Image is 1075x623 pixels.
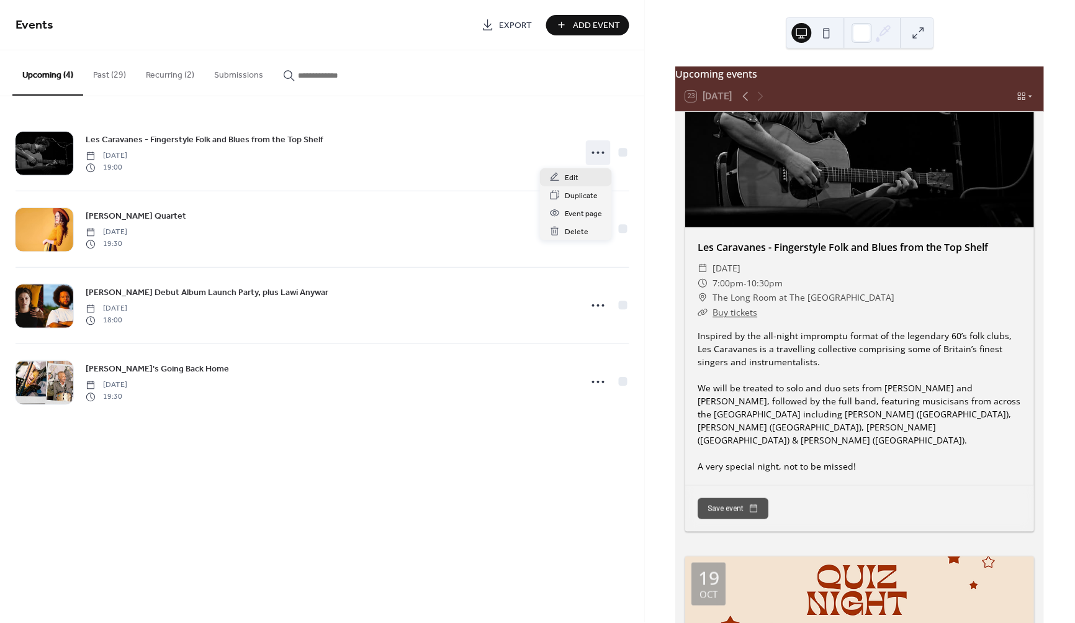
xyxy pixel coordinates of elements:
span: Delete [565,225,588,239]
a: Les Caravanes - Fingerstyle Folk and Blues from the Top Shelf [698,240,989,254]
span: Duplicate [565,189,598,202]
span: - [744,276,747,291]
span: Add Event [573,19,620,32]
span: [DATE] [86,227,127,239]
button: Submissions [204,50,273,94]
span: [DATE] [86,151,127,162]
span: 10:30pm [747,276,783,291]
button: Add Event [546,15,629,35]
a: [PERSON_NAME] Debut Album Launch Party, plus Lawi Anywar [86,286,328,300]
span: 18:00 [86,315,127,326]
div: ​ [698,305,708,320]
span: [DATE] [86,380,127,391]
div: Upcoming events [676,66,1045,81]
span: Event page [565,207,602,221]
button: Upcoming (4) [12,50,83,96]
a: [PERSON_NAME] Quartet [86,209,186,224]
span: [DATE] [86,304,127,315]
div: ​ [698,290,708,305]
span: 19:30 [86,239,127,250]
span: 19:00 [86,162,127,173]
div: ​ [698,261,708,276]
span: [PERSON_NAME]'s Going Back Home [86,363,229,376]
span: Export [499,19,532,32]
a: Les Caravanes - Fingerstyle Folk and Blues from the Top Shelf [86,133,323,147]
a: [PERSON_NAME]'s Going Back Home [86,362,229,376]
span: Les Caravanes - Fingerstyle Folk and Blues from the Top Shelf [86,134,323,147]
span: 19:30 [86,391,127,402]
span: [DATE] [713,261,741,276]
div: Inspired by the all-night impromptu format of the legendary 60’s folk clubs, Les Caravanes is a t... [686,329,1035,473]
span: The Long Room at The [GEOGRAPHIC_DATA] [713,290,895,305]
span: [PERSON_NAME] Debut Album Launch Party, plus Lawi Anywar [86,287,328,300]
div: Oct [700,590,718,599]
span: Events [16,14,53,38]
span: 7:00pm [713,276,744,291]
div: 19 [699,569,720,588]
a: Export [472,15,541,35]
span: Edit [565,171,578,184]
a: Buy tickets [713,306,758,318]
span: [PERSON_NAME] Quartet [86,211,186,224]
button: Save event [698,498,769,519]
button: Past (29) [83,50,136,94]
button: Recurring (2) [136,50,204,94]
div: ​ [698,276,708,291]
